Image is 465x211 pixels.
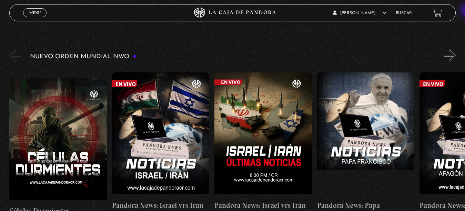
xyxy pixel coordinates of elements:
span: Menu [29,11,41,15]
a: Buscar [396,11,412,15]
h4: Taller Ciberseguridad Nivel I [9,10,107,21]
button: Previous [9,50,21,62]
span: Cerrar [27,17,43,21]
a: View your shopping cart [433,8,442,18]
button: Next [444,50,456,62]
span: [PERSON_NAME] [333,11,386,15]
h3: Nuevo Orden Mundial NWO [30,53,137,60]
